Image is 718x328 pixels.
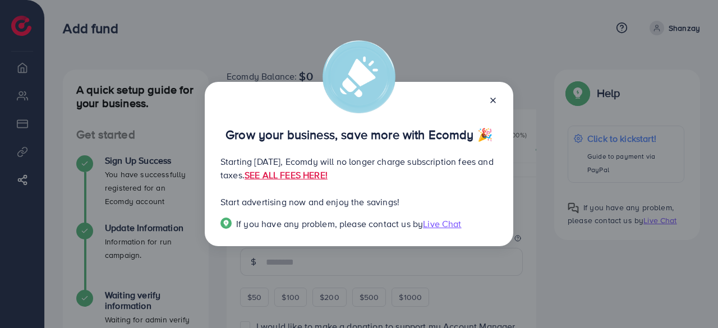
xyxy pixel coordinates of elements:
[220,155,498,182] p: Starting [DATE], Ecomdy will no longer charge subscription fees and taxes.
[245,169,328,181] a: SEE ALL FEES HERE!
[220,218,232,229] img: Popup guide
[236,218,423,230] span: If you have any problem, please contact us by
[423,218,461,230] span: Live Chat
[220,195,498,209] p: Start advertising now and enjoy the savings!
[220,128,498,141] p: Grow your business, save more with Ecomdy 🎉
[323,40,395,113] img: alert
